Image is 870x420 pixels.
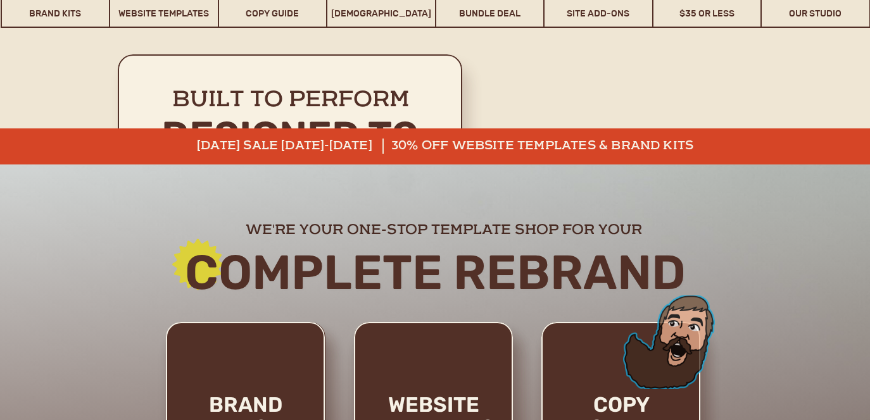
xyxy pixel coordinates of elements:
h2: we're your one-stop template shop for your [155,220,732,236]
h2: Built to perform [133,88,448,115]
a: [DATE] sale [DATE]-[DATE] [197,139,413,154]
h2: Complete rebrand [93,247,778,298]
h2: stand out [122,155,458,216]
a: 30% off website templates & brand kits [391,139,705,154]
h2: Designed to [133,114,448,159]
